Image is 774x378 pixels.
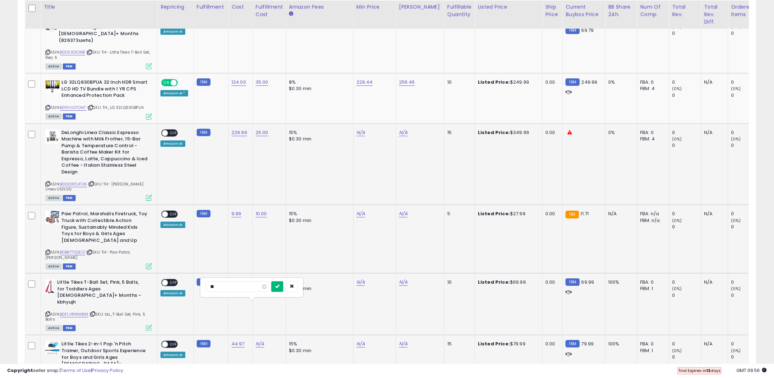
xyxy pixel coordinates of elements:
span: 69.99 [582,279,594,285]
a: Terms of Use [61,367,91,374]
small: (0%) [672,286,682,291]
div: 0 [731,224,760,230]
div: 100% [608,279,632,285]
strong: Copyright [7,367,33,374]
div: 10 [447,79,469,85]
small: (0%) [731,218,741,223]
a: B0DS9DCRB1 [60,49,85,55]
div: 8% [289,79,348,85]
div: Title [44,3,154,11]
small: FBM [197,129,211,136]
a: B0DQWC47JN [60,181,87,187]
a: B0FLVRWM8M [60,311,88,317]
div: ASIN: [45,129,152,200]
div: 15% [289,129,348,136]
span: 11.71 [581,210,589,217]
b: Paw Patrol, Marshalls Firetruck, Toy Truck with Collectible Action Figure, Sustainably Minded Kid... [61,211,148,245]
div: 0 [672,354,701,360]
b: Little Tikes 2-in-1 Pop 'n Pitch Trainer, Outdoor Sports Experience for Boys and Girls Ages [DEMO... [61,341,148,369]
span: All listings currently available for purchase on Amazon [45,325,62,331]
small: FBM [566,78,579,86]
a: B0BRT7SQCD [60,249,85,255]
small: (0%) [672,86,682,91]
div: N/A [608,211,632,217]
small: FBM [566,27,579,34]
div: 0 [731,341,760,347]
div: Amazon AI * [160,90,188,96]
div: 15% [289,341,348,347]
small: FBA [566,211,579,218]
a: 256.46 [399,79,415,86]
span: | SKU: TH- Paw Patrol, [PERSON_NAME] [45,249,131,260]
div: $0.30 min [289,348,348,354]
div: 10 [447,279,469,285]
div: 0 [731,211,760,217]
div: 0 [731,292,760,299]
div: Num of Comp. [640,3,666,18]
div: N/A [704,129,723,136]
a: 229.99 [231,129,247,136]
a: N/A [356,279,365,286]
b: Listed Price: [478,210,510,217]
div: Fulfillable Quantity [447,3,472,18]
a: N/A [399,129,408,136]
small: Amazon Fees. [289,11,293,17]
b: DeLonghi Linea Classic Espresso Machine with Milk Frother, 15-Bar Pump & Temperature Control - Ba... [61,129,148,177]
span: FBM [63,325,76,331]
a: N/A [399,340,408,348]
small: FBM [197,210,211,217]
div: FBA: n/a [640,211,664,217]
small: FBM [197,78,211,86]
div: BB Share 24h. [608,3,634,18]
div: N/A [704,211,723,217]
a: 25.00 [256,129,268,136]
span: FBM [63,263,76,269]
small: (0%) [731,86,741,91]
a: N/A [399,279,408,286]
div: 0 [672,30,701,37]
b: 12 [706,368,710,373]
span: All listings currently available for purchase on Amazon [45,113,62,119]
a: N/A [356,129,365,136]
div: 15 [447,341,469,347]
div: 0 [672,92,701,99]
span: | SKU: bb_T-Ball Set, Pink, 5 Balls [45,311,145,322]
div: Amazon AI [160,140,185,147]
a: 229.44 [356,79,373,86]
div: 0 [672,142,701,149]
span: FBM [63,195,76,201]
b: Little Tikes T-Ball Set, Pink, 5 Balls, for Toddlers Ages [DEMOGRAPHIC_DATA]+ Months – kbhyujh [57,279,143,307]
div: 0.00 [545,79,557,85]
span: 79.99 [582,340,594,347]
a: 10.00 [256,210,267,217]
div: 0 [672,279,701,285]
div: $0.30 min [289,217,348,224]
div: 0.00 [545,341,557,347]
small: (0%) [672,348,682,354]
span: | SKU: TH- [PERSON_NAME] Linea Classic [45,181,143,192]
div: 0 [672,129,701,136]
small: FBM [197,278,211,286]
span: FBM [63,113,76,119]
div: Cost [231,3,250,11]
div: Fulfillment [197,3,225,11]
div: ASIN: [45,79,152,118]
span: | SKU: TH- Little Tikes T-Ball Set, Red, 5 [45,49,150,60]
span: 69.79 [582,27,594,34]
div: N/A [704,279,723,285]
div: Listed Price [478,3,539,11]
div: 0.00 [545,211,557,217]
b: LG 32LQ630BPUA 32 Inch HDR Smart LCD HD TV Bundle with 1 YR CPS Enhanced Protection Pack [61,79,148,101]
div: 15% [289,211,348,217]
img: 41AJb4hr0SL._SL40_.jpg [45,341,60,354]
div: FBA: 0 [640,79,664,85]
div: 0 [672,341,701,347]
b: Listed Price: [478,129,510,136]
span: Trial Expires in days [678,368,721,373]
div: Repricing [160,3,191,11]
a: 124.00 [231,79,246,86]
div: N/A [704,79,723,85]
div: FBM: 1 [640,348,664,354]
span: All listings currently available for purchase on Amazon [45,195,62,201]
div: 0 [672,292,701,299]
